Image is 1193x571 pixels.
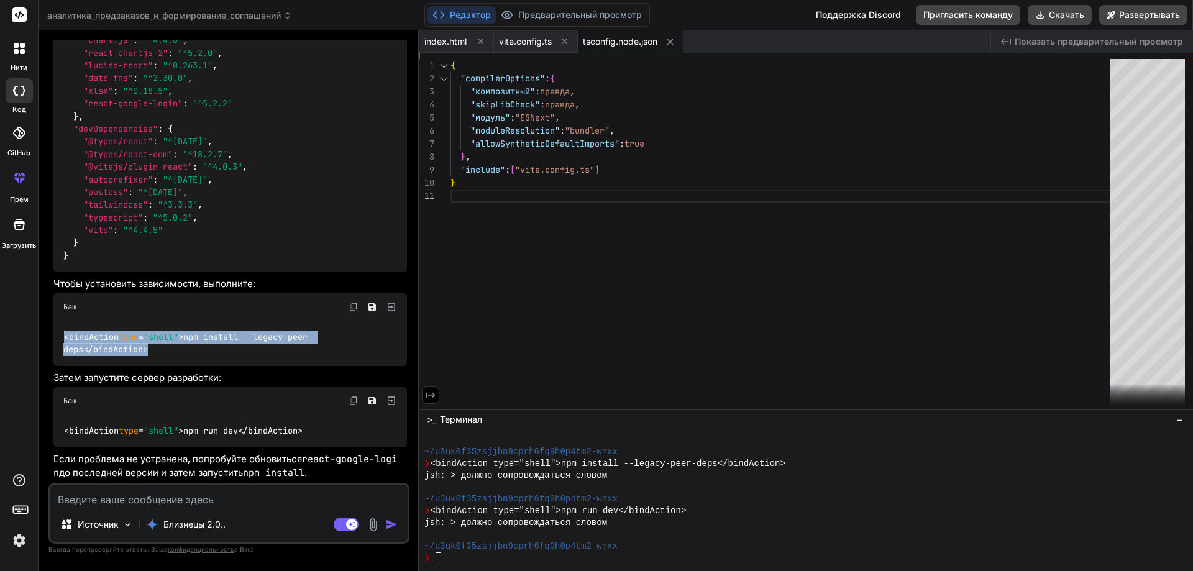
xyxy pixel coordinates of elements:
span: : [183,98,188,109]
button: Пригласить команду [916,5,1020,25]
font: Предварительный просмотр [518,9,642,20]
font: 6 [429,125,434,136]
font: Загрузить [2,241,36,250]
span: "^5.2.0" [178,47,217,58]
font: 5 [429,112,434,123]
font: jsh: > должно сопровождаться словом [424,518,607,528]
font: : [560,125,565,136]
span: , [208,136,213,147]
font: ❯ [424,506,431,516]
font: true [624,138,644,149]
font: [ [510,164,515,175]
font: Поддержка Discord [816,9,901,20]
span: : [168,47,173,58]
font: код [12,105,26,114]
font: 4 [429,99,434,110]
span: "typescript" [83,212,143,223]
code: react-google-login [53,453,397,480]
font: ❯ [424,459,431,468]
span: : [173,148,178,160]
font: Затем запустите сервер разработки: [53,372,221,383]
font: , [610,125,615,136]
span: "shell" [144,425,178,436]
font: Показать предварительный просмотр [1015,36,1183,47]
span: "^5.2.2" [193,98,232,109]
span: , [183,35,188,46]
span: "postcss" [83,186,128,198]
span: } [63,250,68,261]
span: "@types/react-dom" [83,148,173,160]
font: Источник [78,519,119,529]
font: Всегда перепроверяйте ответы. Ваша [48,546,168,553]
img: Открыть в браузере [386,395,397,406]
span: : [133,35,138,46]
font: 7 [429,138,434,149]
span: "^[DATE]" [138,186,183,198]
font: правда [545,99,575,110]
font: Пригласить команду [923,9,1013,20]
font: { [550,73,555,84]
span: type [119,425,139,436]
span: : [153,174,158,185]
div: Щелкните, чтобы свернуть диапазон. [436,72,452,85]
font: } [450,177,455,188]
button: Развертывать [1099,5,1187,25]
font: Баш [63,302,76,312]
font: ] [595,164,600,175]
font: "allowSyntheticDefaultImports" [470,138,619,149]
font: { [450,60,455,71]
font: , [465,151,470,162]
img: Вспышка Gemini 2.0 [146,518,158,531]
span: : [153,60,158,71]
font: Терминал [440,414,482,424]
span: , [78,111,83,122]
font: : [505,164,510,175]
font: GitHub [7,148,30,157]
font: Развертывать [1119,9,1180,20]
span: "react-chartjs-2" [83,47,168,58]
font: tsconfig.node.json [583,36,657,47]
font: : [619,138,624,149]
span: "^2.30.0" [143,73,188,84]
span: : [113,85,118,96]
font: <bindAction type="shell">npm install --legacy-peer-deps</bindAction> [431,459,785,468]
button: Сохранить файл [363,298,381,316]
span: "^4.4.5" [123,224,163,235]
span: , [242,161,247,172]
font: Если проблема не устранена, попробуйте обновиться [53,453,302,465]
span: , [183,186,188,198]
font: 11 [424,190,434,201]
font: Скачать [1049,9,1084,20]
font: , [555,112,560,123]
img: икона [385,518,398,531]
span: "^[DATE]" [163,136,208,147]
img: copy [349,302,359,312]
span: "shell" [144,331,178,342]
font: vite.config.ts [499,36,552,47]
span: : [113,224,118,235]
font: "compilerOptions" [460,73,545,84]
font: } [460,151,465,162]
span: "devDependencies" [73,123,158,134]
font: : [540,99,545,110]
font: : [535,86,540,97]
font: jsh: > должно сопровождаться словом [424,470,607,480]
font: Чтобы установить зависимости, выполните: [53,278,255,290]
font: 8 [429,151,434,162]
span: , [168,85,173,96]
font: нити [11,63,27,72]
font: Редактор [450,9,491,20]
font: <bindAction type="shell">npm run dev</bindAction> [431,506,687,516]
span: : [158,123,163,134]
span: "^4.0.3" [203,161,242,172]
span: "react-google-login" [83,98,183,109]
font: "moduleResolution" [470,125,560,136]
font: "ESNext" [515,112,555,123]
span: , [208,174,213,185]
font: "модуль" [470,112,510,123]
span: "autoprefixer" [83,174,153,185]
span: "@vitejs/plugin-react" [83,161,193,172]
span: "^0.263.1" [163,60,213,71]
span: "^[DATE]" [163,174,208,185]
font: 9 [429,164,434,175]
